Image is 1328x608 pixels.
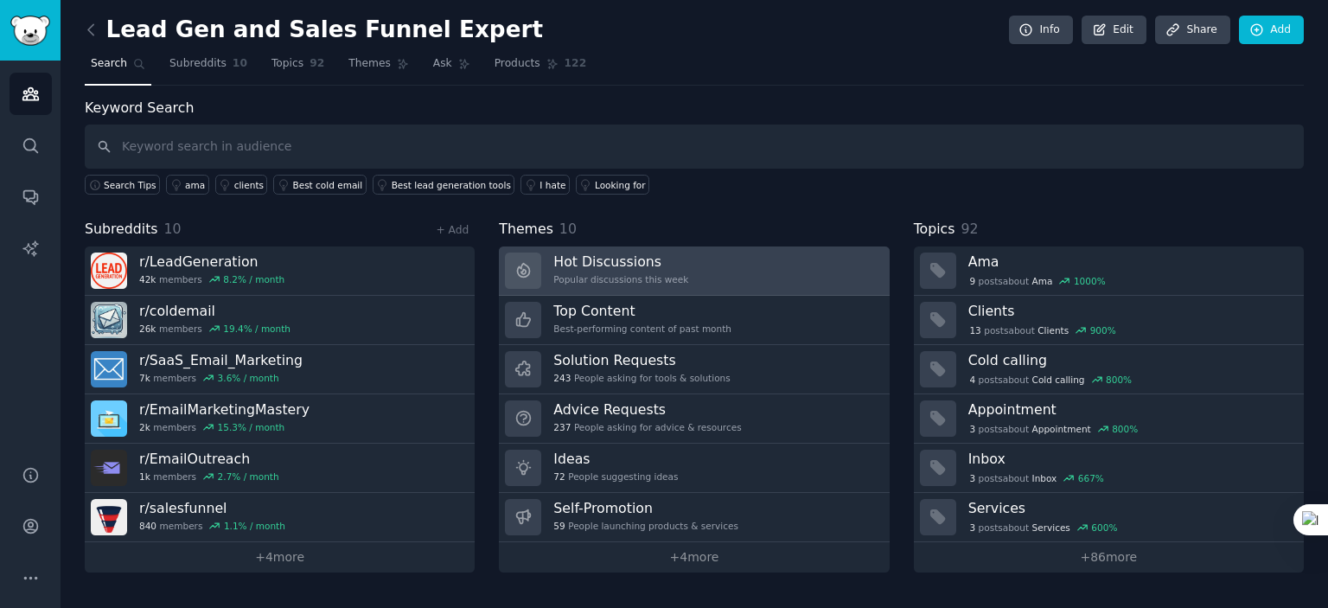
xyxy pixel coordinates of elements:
[139,470,150,483] span: 1k
[218,372,279,384] div: 3.6 % / month
[342,50,415,86] a: Themes
[91,302,127,338] img: coldemail
[164,221,182,237] span: 10
[499,542,889,573] a: +4more
[969,324,980,336] span: 13
[91,56,127,72] span: Search
[292,179,362,191] div: Best cold email
[914,296,1304,345] a: Clients13postsaboutClients900%
[85,394,475,444] a: r/EmailMarketingMastery2kmembers15.3% / month
[576,175,649,195] a: Looking for
[1009,16,1073,45] a: Info
[1032,423,1091,435] span: Appointment
[85,444,475,493] a: r/EmailOutreach1kmembers2.7% / month
[233,56,247,72] span: 10
[553,323,731,335] div: Best-performing content of past month
[499,444,889,493] a: Ideas72People suggesting ideas
[914,219,955,240] span: Topics
[1106,374,1132,386] div: 800 %
[553,450,678,468] h3: Ideas
[553,302,731,320] h3: Top Content
[85,296,475,345] a: r/coldemail26kmembers19.4% / month
[436,224,469,236] a: + Add
[914,542,1304,573] a: +86more
[224,520,285,532] div: 1.1 % / month
[1037,324,1069,336] span: Clients
[85,493,475,542] a: r/salesfunnel840members1.1% / month
[139,520,156,532] span: 840
[1155,16,1229,45] a: Share
[499,296,889,345] a: Top ContentBest-performing content of past month
[968,499,1292,517] h3: Services
[553,470,565,483] span: 72
[85,542,475,573] a: +4more
[968,450,1292,468] h3: Inbox
[85,175,160,195] button: Search Tips
[139,499,285,517] h3: r/ salesfunnel
[139,273,156,285] span: 42k
[139,273,284,285] div: members
[499,394,889,444] a: Advice Requests237People asking for advice & resources
[914,246,1304,296] a: Ama9postsaboutAma1000%
[271,56,303,72] span: Topics
[968,372,1133,387] div: post s about
[85,246,475,296] a: r/LeadGeneration42kmembers8.2% / month
[139,421,150,433] span: 2k
[91,253,127,289] img: LeadGeneration
[968,421,1140,437] div: post s about
[85,219,158,240] span: Subreddits
[427,50,476,86] a: Ask
[1032,522,1070,534] span: Services
[348,56,391,72] span: Themes
[969,423,975,435] span: 3
[85,50,151,86] a: Search
[499,246,889,296] a: Hot DiscussionsPopular discussions this week
[968,470,1106,486] div: post s about
[595,179,646,191] div: Looking for
[433,56,452,72] span: Ask
[553,499,738,517] h3: Self-Promotion
[139,302,290,320] h3: r/ coldemail
[91,499,127,535] img: salesfunnel
[553,253,688,271] h3: Hot Discussions
[163,50,253,86] a: Subreddits10
[1032,275,1053,287] span: Ama
[85,345,475,394] a: r/SaaS_Email_Marketing7kmembers3.6% / month
[553,421,571,433] span: 237
[968,351,1292,369] h3: Cold calling
[520,175,570,195] a: I hate
[1082,16,1146,45] a: Edit
[215,175,268,195] a: clients
[553,520,565,532] span: 59
[914,493,1304,542] a: Services3postsaboutServices600%
[1239,16,1304,45] a: Add
[914,444,1304,493] a: Inbox3postsaboutInbox667%
[553,400,741,419] h3: Advice Requests
[166,175,209,195] a: ama
[85,16,543,44] h2: Lead Gen and Sales Funnel Expert
[392,179,511,191] div: Best lead generation tools
[968,520,1119,535] div: post s about
[223,273,284,285] div: 8.2 % / month
[139,323,290,335] div: members
[495,56,540,72] span: Products
[553,351,730,369] h3: Solution Requests
[218,470,279,483] div: 2.7 % / month
[499,219,553,240] span: Themes
[10,16,50,46] img: GummySearch logo
[265,50,330,86] a: Topics92
[499,493,889,542] a: Self-Promotion59People launching products & services
[218,421,285,433] div: 15.3 % / month
[914,345,1304,394] a: Cold calling4postsaboutCold calling800%
[565,56,587,72] span: 122
[553,421,741,433] div: People asking for advice & resources
[968,400,1292,419] h3: Appointment
[139,450,279,468] h3: r/ EmailOutreach
[488,50,592,86] a: Products122
[223,323,290,335] div: 19.4 % / month
[234,179,264,191] div: clients
[169,56,227,72] span: Subreddits
[139,253,284,271] h3: r/ LeadGeneration
[273,175,366,195] a: Best cold email
[85,125,1304,169] input: Keyword search in audience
